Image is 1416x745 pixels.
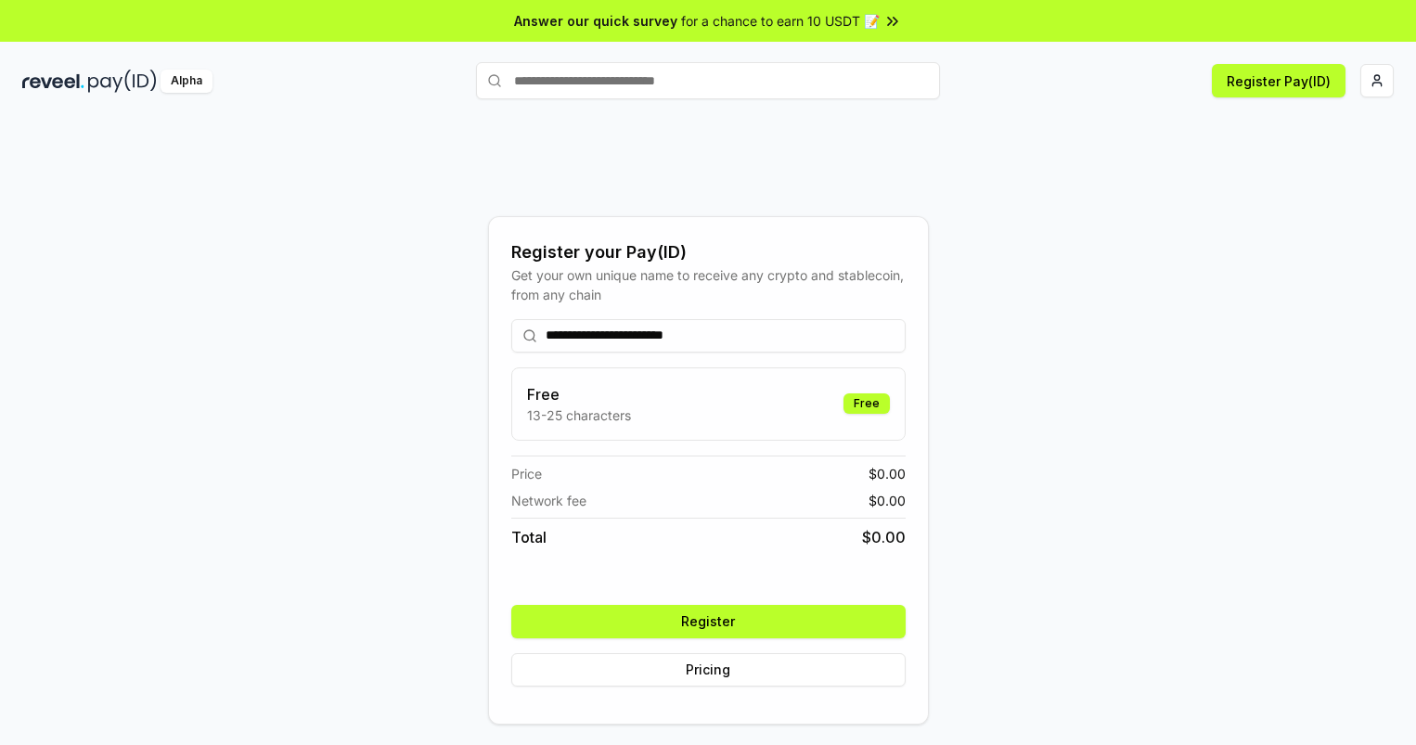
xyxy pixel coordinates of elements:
[88,70,157,93] img: pay_id
[514,11,677,31] span: Answer our quick survey
[843,393,890,414] div: Free
[511,464,542,483] span: Price
[527,383,631,405] h3: Free
[869,491,906,510] span: $ 0.00
[511,239,906,265] div: Register your Pay(ID)
[862,526,906,548] span: $ 0.00
[511,526,547,548] span: Total
[511,653,906,687] button: Pricing
[161,70,212,93] div: Alpha
[511,491,586,510] span: Network fee
[681,11,880,31] span: for a chance to earn 10 USDT 📝
[869,464,906,483] span: $ 0.00
[527,405,631,425] p: 13-25 characters
[1212,64,1345,97] button: Register Pay(ID)
[511,265,906,304] div: Get your own unique name to receive any crypto and stablecoin, from any chain
[22,70,84,93] img: reveel_dark
[511,605,906,638] button: Register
